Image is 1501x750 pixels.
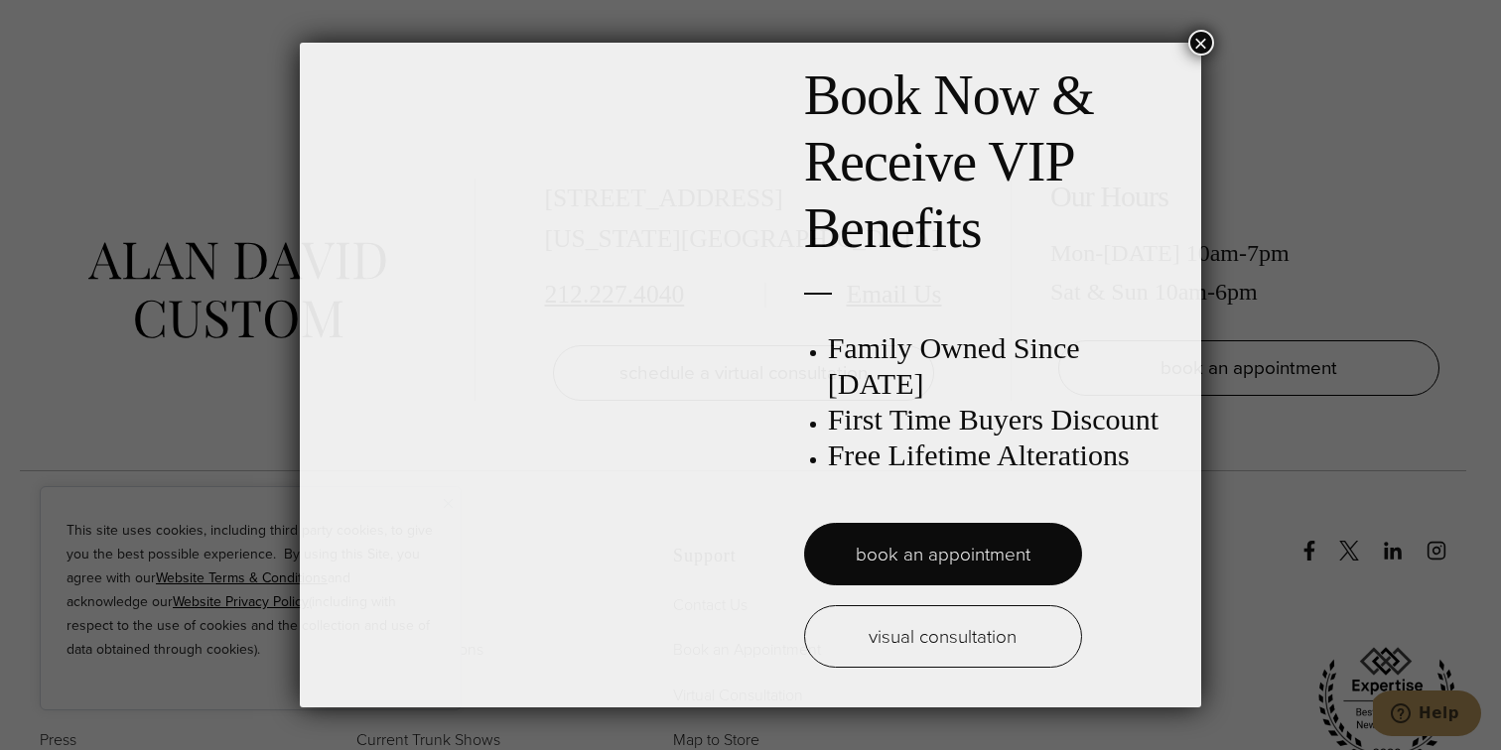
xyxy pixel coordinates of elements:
[804,62,1181,263] h2: Book Now & Receive VIP Benefits
[804,605,1082,668] a: visual consultation
[804,523,1082,585] a: book an appointment
[828,330,1181,402] h3: Family Owned Since [DATE]
[46,14,86,32] span: Help
[1188,30,1214,56] button: Close
[828,437,1181,473] h3: Free Lifetime Alterations
[828,402,1181,437] h3: First Time Buyers Discount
